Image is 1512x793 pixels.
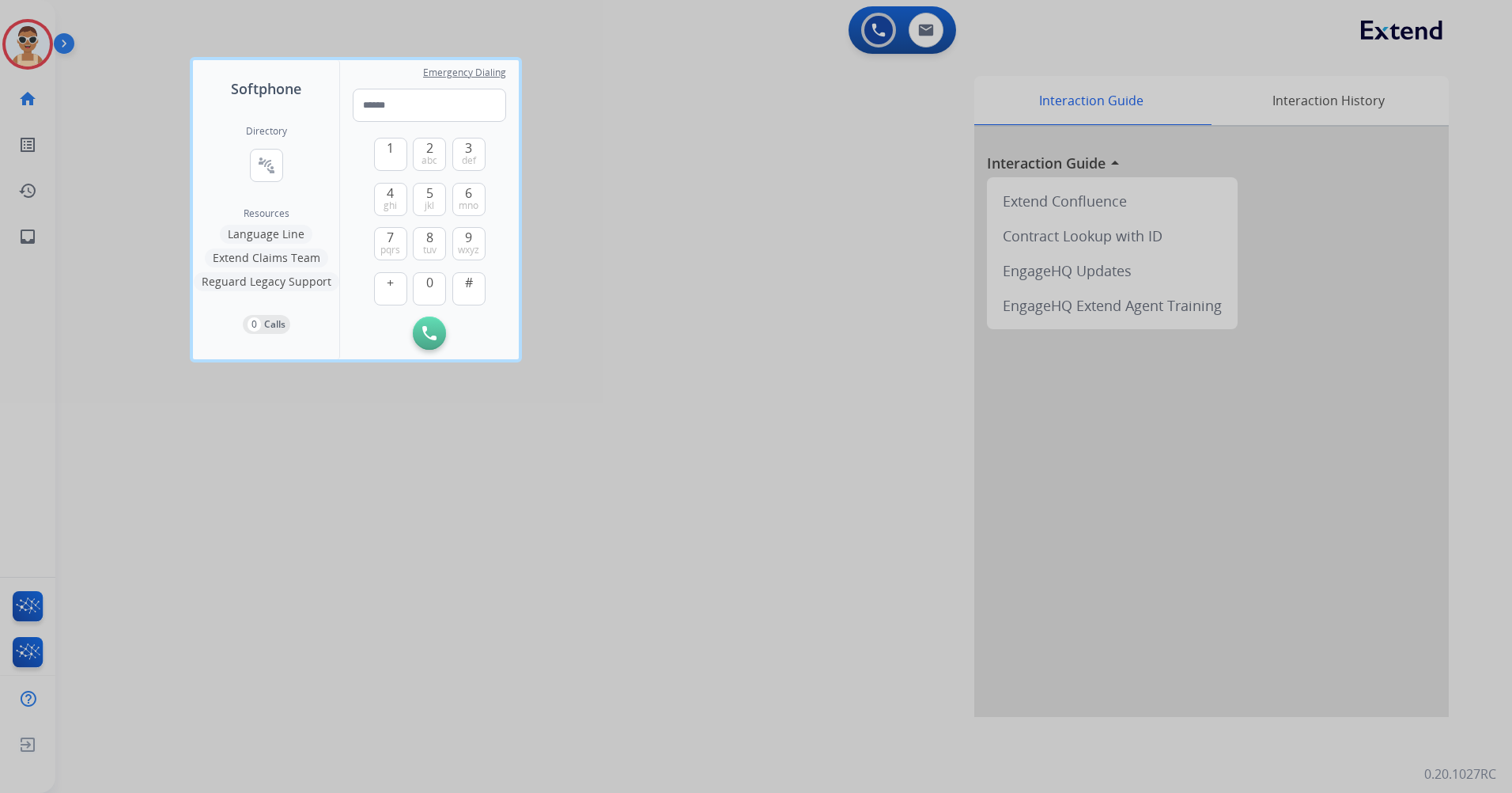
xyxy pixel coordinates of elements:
span: 4 [387,184,394,203]
span: 0 [426,273,433,292]
span: Resources [244,207,289,220]
p: 0 [248,317,261,332]
span: mno [459,199,478,212]
span: 6 [465,184,472,203]
span: tuv [423,244,437,256]
button: Language Line [220,225,312,244]
span: jkl [425,199,434,212]
span: # [465,273,473,292]
button: + [374,272,407,305]
button: 1 [374,138,407,171]
span: 3 [465,138,472,157]
span: ghi [384,199,397,212]
button: 5jkl [413,183,446,216]
span: 7 [387,228,394,247]
span: wxyz [458,244,479,256]
span: pqrs [380,244,400,256]
span: 1 [387,138,394,157]
span: 9 [465,228,472,247]
mat-icon: connect_without_contact [257,156,276,175]
button: 2abc [413,138,446,171]
button: 8tuv [413,227,446,260]
h2: Directory [246,125,287,138]
span: + [387,273,394,292]
button: Extend Claims Team [205,249,328,267]
button: 3def [452,138,486,171]
button: Reguard Legacy Support [194,272,339,291]
button: 9wxyz [452,227,486,260]
button: 6mno [452,183,486,216]
button: # [452,272,486,305]
button: 0Calls [243,315,290,334]
span: def [462,154,476,167]
button: 7pqrs [374,227,407,260]
img: call-button [422,326,437,340]
p: Calls [264,317,285,332]
span: 5 [426,184,433,203]
span: Softphone [231,78,301,100]
button: 0 [413,272,446,305]
span: Emergency Dialing [423,66,506,79]
button: 4ghi [374,183,407,216]
p: 0.20.1027RC [1424,765,1496,784]
span: 2 [426,138,433,157]
span: 8 [426,228,433,247]
span: abc [421,154,437,167]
